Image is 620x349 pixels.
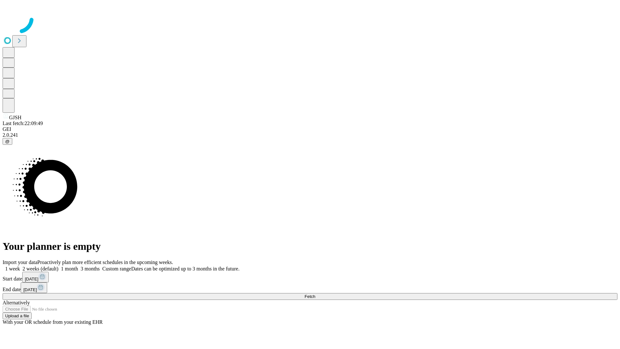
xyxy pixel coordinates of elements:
[102,266,131,271] span: Custom range
[3,312,32,319] button: Upload a file
[25,277,38,281] span: [DATE]
[3,319,103,325] span: With your OR schedule from your existing EHR
[131,266,239,271] span: Dates can be optimized up to 3 months in the future.
[37,259,173,265] span: Proactively plan more efficient schedules in the upcoming weeks.
[3,126,617,132] div: GEI
[3,259,37,265] span: Import your data
[3,132,617,138] div: 2.0.241
[3,121,43,126] span: Last fetch: 22:09:49
[3,282,617,293] div: End date
[22,272,49,282] button: [DATE]
[81,266,100,271] span: 3 months
[3,138,12,145] button: @
[23,287,37,292] span: [DATE]
[3,240,617,252] h1: Your planner is empty
[5,139,10,144] span: @
[61,266,78,271] span: 1 month
[305,294,315,299] span: Fetch
[3,293,617,300] button: Fetch
[21,282,47,293] button: [DATE]
[3,300,30,305] span: Alternatively
[5,266,20,271] span: 1 week
[23,266,58,271] span: 2 weeks (default)
[3,272,617,282] div: Start date
[9,115,21,120] span: GJSH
